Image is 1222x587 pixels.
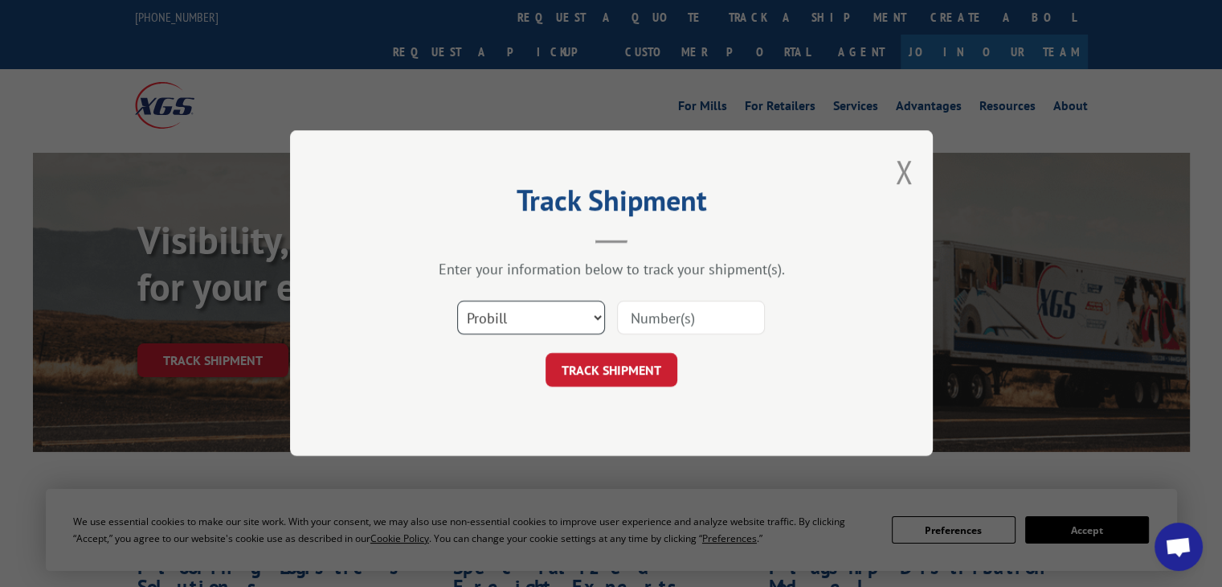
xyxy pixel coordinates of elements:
[370,189,852,220] h2: Track Shipment
[895,150,913,193] button: Close modal
[617,302,765,335] input: Number(s)
[1155,523,1203,571] div: Open chat
[546,354,677,388] button: TRACK SHIPMENT
[370,261,852,279] div: Enter your information below to track your shipment(s).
